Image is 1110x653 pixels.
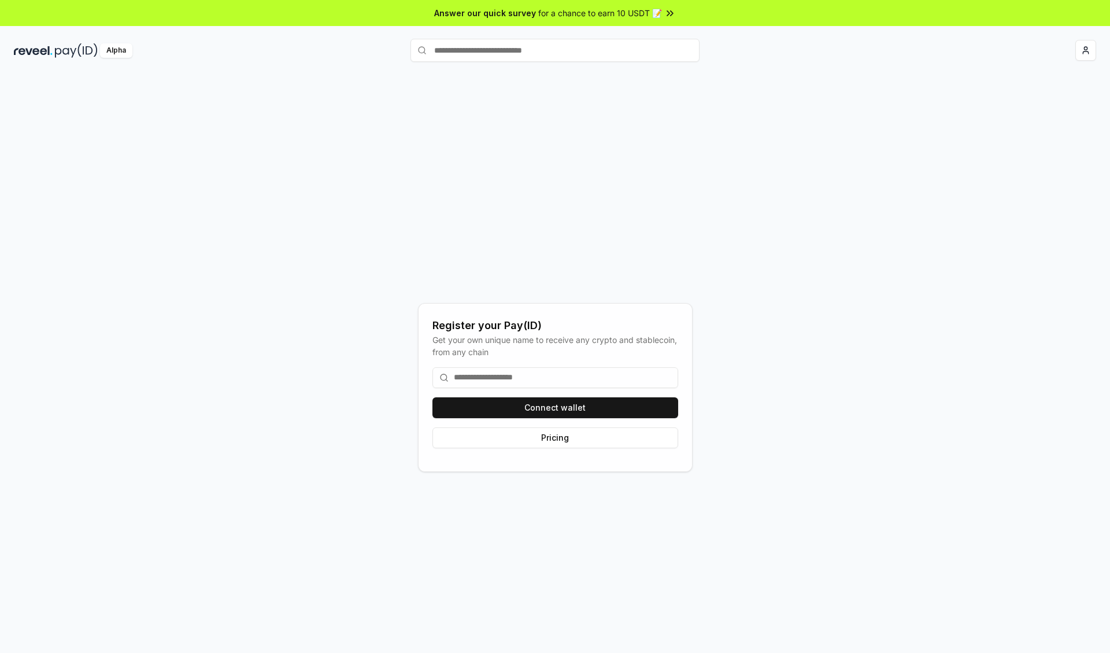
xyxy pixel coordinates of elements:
button: Pricing [432,427,678,448]
div: Register your Pay(ID) [432,318,678,334]
div: Alpha [100,43,132,58]
button: Connect wallet [432,397,678,418]
img: pay_id [55,43,98,58]
div: Get your own unique name to receive any crypto and stablecoin, from any chain [432,334,678,358]
span: Answer our quick survey [434,7,536,19]
span: for a chance to earn 10 USDT 📝 [538,7,662,19]
img: reveel_dark [14,43,53,58]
